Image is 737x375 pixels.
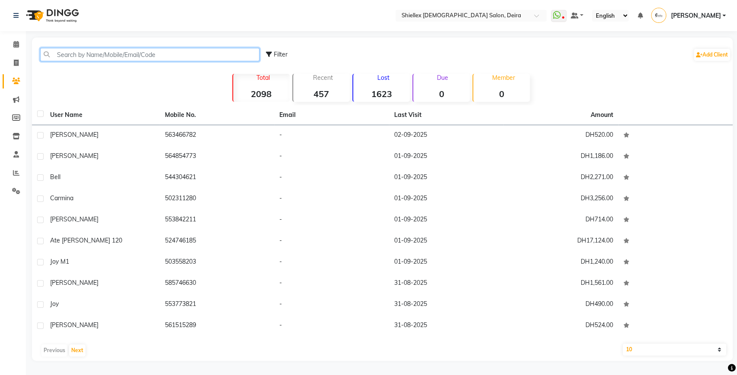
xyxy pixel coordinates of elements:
[274,231,389,252] td: -
[503,146,618,167] td: DH1,186.00
[50,215,98,223] span: [PERSON_NAME]
[503,189,618,210] td: DH3,256.00
[389,231,504,252] td: 01-09-2025
[40,48,259,61] input: Search by Name/Mobile/Email/Code
[160,189,275,210] td: 502311280
[503,210,618,231] td: DH714.00
[389,315,504,337] td: 31-08-2025
[160,294,275,315] td: 553773821
[274,294,389,315] td: -
[274,210,389,231] td: -
[160,105,275,125] th: Mobile No.
[22,3,81,28] img: logo
[389,189,504,210] td: 01-09-2025
[389,105,504,125] th: Last Visit
[50,236,122,244] span: ate [PERSON_NAME] 120
[274,125,389,146] td: -
[415,74,470,82] p: Due
[50,279,98,287] span: [PERSON_NAME]
[50,300,59,308] span: joy
[160,146,275,167] td: 564854773
[297,74,350,82] p: Recent
[160,231,275,252] td: 524746185
[274,189,389,210] td: -
[160,167,275,189] td: 544304621
[585,105,618,125] th: Amount
[274,50,288,58] span: Filter
[389,125,504,146] td: 02-09-2025
[694,49,730,61] a: Add Client
[50,258,69,265] span: Joy m1
[50,131,98,139] span: [PERSON_NAME]
[274,167,389,189] td: -
[50,152,98,160] span: [PERSON_NAME]
[274,315,389,337] td: -
[237,74,290,82] p: Total
[274,105,389,125] th: Email
[160,210,275,231] td: 553842211
[274,146,389,167] td: -
[503,294,618,315] td: DH490.00
[503,125,618,146] td: DH520.00
[503,252,618,273] td: DH1,240.00
[160,125,275,146] td: 563466782
[477,74,530,82] p: Member
[293,88,350,99] strong: 457
[503,231,618,252] td: DH17,124.00
[233,88,290,99] strong: 2098
[503,167,618,189] td: DH2,271.00
[160,252,275,273] td: 503558203
[413,88,470,99] strong: 0
[389,273,504,294] td: 31-08-2025
[357,74,410,82] p: Lost
[160,273,275,294] td: 585746630
[503,273,618,294] td: DH1,561.00
[503,315,618,337] td: DH524.00
[389,294,504,315] td: 31-08-2025
[274,273,389,294] td: -
[651,8,666,23] img: Abigail de Guzman
[389,252,504,273] td: 01-09-2025
[389,210,504,231] td: 01-09-2025
[50,173,60,181] span: Bell
[389,167,504,189] td: 01-09-2025
[50,321,98,329] span: [PERSON_NAME]
[45,105,160,125] th: User Name
[671,11,721,20] span: [PERSON_NAME]
[160,315,275,337] td: 561515289
[353,88,410,99] strong: 1623
[473,88,530,99] strong: 0
[50,194,73,202] span: Carmina
[389,146,504,167] td: 01-09-2025
[69,344,85,356] button: Next
[274,252,389,273] td: -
